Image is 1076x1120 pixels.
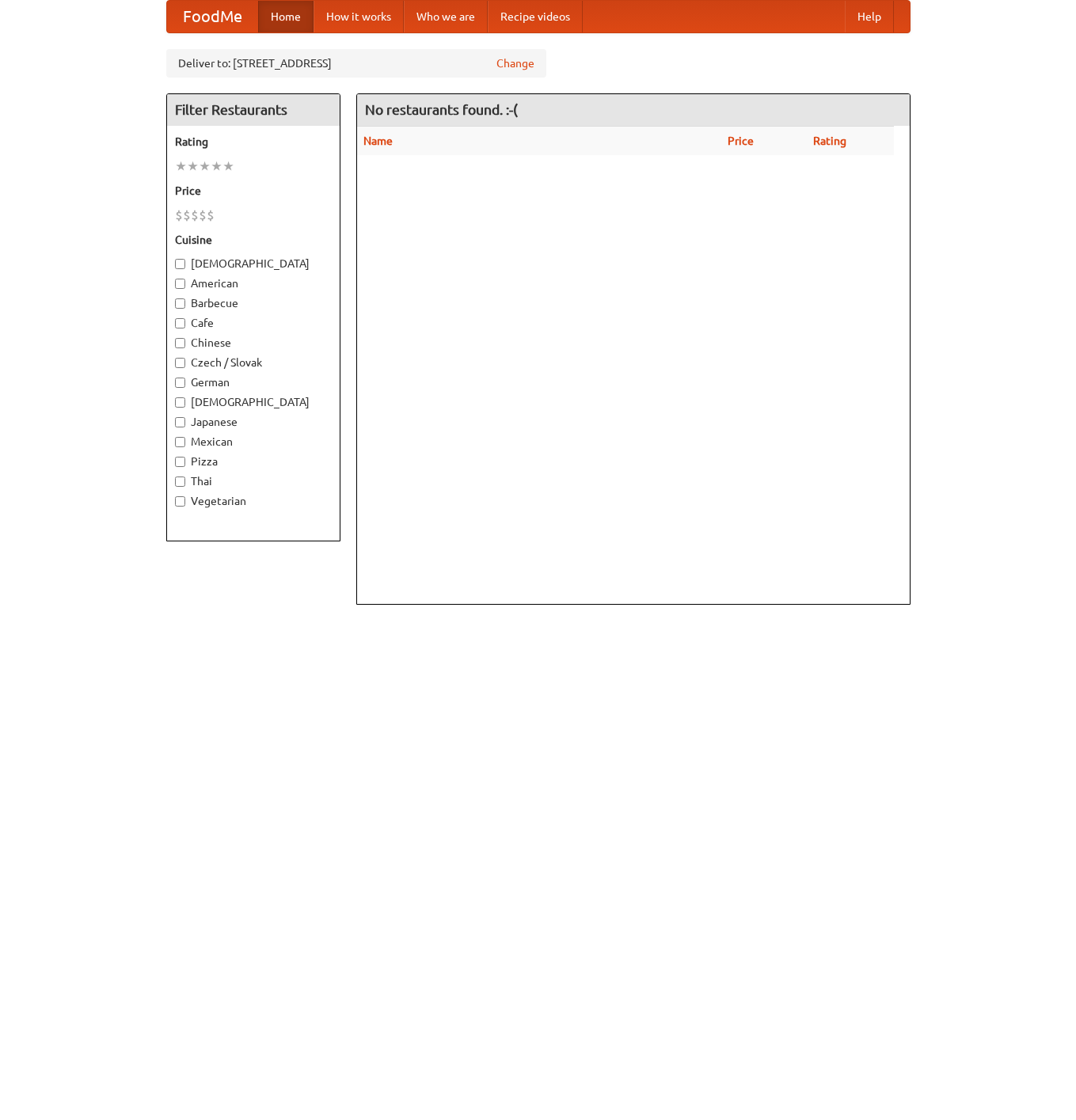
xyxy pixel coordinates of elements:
[175,496,185,507] input: Vegetarian
[175,355,332,370] label: Czech / Slovak
[175,473,332,489] label: Thai
[488,1,583,32] a: Recipe videos
[175,434,332,450] label: Mexican
[813,135,846,147] a: Rating
[211,158,222,175] li: ★
[175,358,185,368] input: Czech / Slovak
[175,315,332,331] label: Cafe
[845,1,894,32] a: Help
[175,298,185,309] input: Barbecue
[404,1,488,32] a: Who we are
[175,318,185,328] input: Cafe
[175,338,185,348] input: Chinese
[496,55,534,71] a: Change
[199,207,207,224] li: $
[175,134,332,150] h5: Rating
[175,394,332,410] label: [DEMOGRAPHIC_DATA]
[258,1,314,32] a: Home
[175,397,185,408] input: [DEMOGRAPHIC_DATA]
[365,102,518,117] ng-pluralize: No restaurants found. :-(
[199,158,211,175] li: ★
[175,454,332,469] label: Pizza
[314,1,404,32] a: How it works
[175,476,185,487] input: Thai
[191,207,199,224] li: $
[175,378,185,388] input: German
[175,275,332,291] label: American
[175,259,185,269] input: [DEMOGRAPHIC_DATA]
[728,135,754,147] a: Price
[175,335,332,351] label: Chinese
[175,374,332,390] label: German
[175,457,185,467] input: Pizza
[175,414,332,430] label: Japanese
[175,232,332,248] h5: Cuisine
[166,49,546,78] div: Deliver to: [STREET_ADDRESS]
[175,295,332,311] label: Barbecue
[167,1,258,32] a: FoodMe
[363,135,393,147] a: Name
[175,207,183,224] li: $
[175,279,185,289] input: American
[175,417,185,427] input: Japanese
[207,207,215,224] li: $
[175,437,185,447] input: Mexican
[175,256,332,271] label: [DEMOGRAPHIC_DATA]
[167,94,340,126] h4: Filter Restaurants
[183,207,191,224] li: $
[175,493,332,509] label: Vegetarian
[222,158,234,175] li: ★
[187,158,199,175] li: ★
[175,183,332,199] h5: Price
[175,158,187,175] li: ★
